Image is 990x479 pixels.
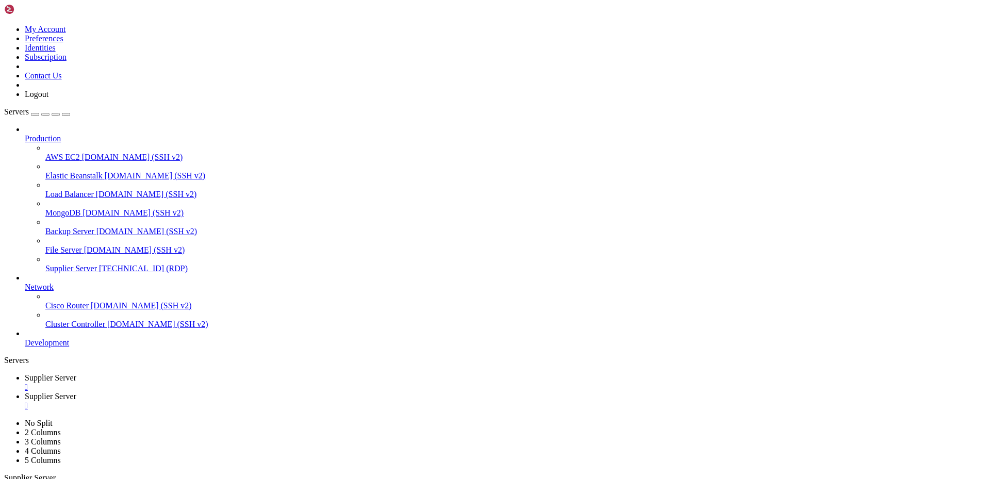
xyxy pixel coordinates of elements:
[25,383,986,392] a: 
[45,245,82,254] span: File Server
[4,107,29,116] span: Servers
[25,273,986,329] li: Network
[45,153,80,161] span: AWS EC2
[25,134,986,143] a: Production
[25,437,61,446] a: 3 Columns
[107,320,208,328] span: [DOMAIN_NAME] (SSH v2)
[25,134,61,143] span: Production
[45,301,89,310] span: Cisco Router
[45,218,986,236] li: Backup Server [DOMAIN_NAME] (SSH v2)
[82,208,184,217] span: [DOMAIN_NAME] (SSH v2)
[25,338,986,348] a: Development
[25,53,67,61] a: Subscription
[25,419,53,427] a: No Split
[45,264,97,273] span: Supplier Server
[45,171,986,180] a: Elastic Beanstalk [DOMAIN_NAME] (SSH v2)
[45,245,986,255] a: File Server [DOMAIN_NAME] (SSH v2)
[45,292,986,310] li: Cisco Router [DOMAIN_NAME] (SSH v2)
[45,227,94,236] span: Backup Server
[45,310,986,329] li: Cluster Controller [DOMAIN_NAME] (SSH v2)
[45,180,986,199] li: Load Balancer [DOMAIN_NAME] (SSH v2)
[45,143,986,162] li: AWS EC2 [DOMAIN_NAME] (SSH v2)
[105,171,206,180] span: [DOMAIN_NAME] (SSH v2)
[45,208,80,217] span: MongoDB
[4,356,986,365] div: Servers
[25,71,62,80] a: Contact Us
[25,283,986,292] a: Network
[4,4,63,14] img: Shellngn
[45,153,986,162] a: AWS EC2 [DOMAIN_NAME] (SSH v2)
[25,447,61,455] a: 4 Columns
[82,153,183,161] span: [DOMAIN_NAME] (SSH v2)
[45,190,986,199] a: Load Balancer [DOMAIN_NAME] (SSH v2)
[45,199,986,218] li: MongoDB [DOMAIN_NAME] (SSH v2)
[25,34,63,43] a: Preferences
[99,264,188,273] span: [TECHNICAL_ID] (RDP)
[25,456,61,465] a: 5 Columns
[84,245,185,254] span: [DOMAIN_NAME] (SSH v2)
[25,125,986,273] li: Production
[45,320,986,329] a: Cluster Controller [DOMAIN_NAME] (SSH v2)
[96,190,197,199] span: [DOMAIN_NAME] (SSH v2)
[25,373,986,392] a: Supplier Server
[96,227,197,236] span: [DOMAIN_NAME] (SSH v2)
[25,90,48,98] a: Logout
[45,264,986,273] a: Supplier Server [TECHNICAL_ID] (RDP)
[25,392,986,410] a: Supplier Server
[45,301,986,310] a: Cisco Router [DOMAIN_NAME] (SSH v2)
[25,283,54,291] span: Network
[25,338,69,347] span: Development
[25,392,76,401] span: Supplier Server
[25,401,986,410] a: 
[25,428,61,437] a: 2 Columns
[25,329,986,348] li: Development
[45,171,103,180] span: Elastic Beanstalk
[45,255,986,273] li: Supplier Server [TECHNICAL_ID] (RDP)
[45,208,986,218] a: MongoDB [DOMAIN_NAME] (SSH v2)
[45,236,986,255] li: File Server [DOMAIN_NAME] (SSH v2)
[25,373,76,382] span: Supplier Server
[25,25,66,34] a: My Account
[45,320,105,328] span: Cluster Controller
[45,162,986,180] li: Elastic Beanstalk [DOMAIN_NAME] (SSH v2)
[25,43,56,52] a: Identities
[4,107,70,116] a: Servers
[45,190,94,199] span: Load Balancer
[91,301,192,310] span: [DOMAIN_NAME] (SSH v2)
[45,227,986,236] a: Backup Server [DOMAIN_NAME] (SSH v2)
